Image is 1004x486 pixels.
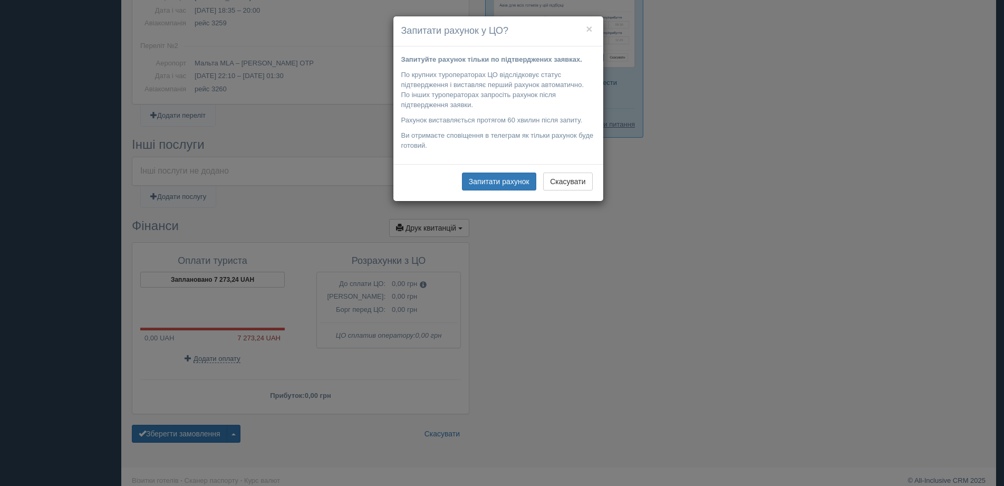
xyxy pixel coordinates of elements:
p: Ви отримаєте сповіщення в телеграм як тільки рахунок буде готовий. [401,130,595,150]
button: Запитати рахунок [462,173,536,190]
b: Запитуйте рахунок тільки по підтверджених заявках. [401,55,582,63]
button: Скасувати [543,173,592,190]
p: По крупних туроператорах ЦО відслідковує статус підтвердження і виставляє перший рахунок автомати... [401,70,595,110]
button: × [586,23,592,34]
h4: Запитати рахунок у ЦО? [401,24,595,38]
p: Рахунок виставляється протягом 60 хвилин після запиту. [401,115,595,125]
